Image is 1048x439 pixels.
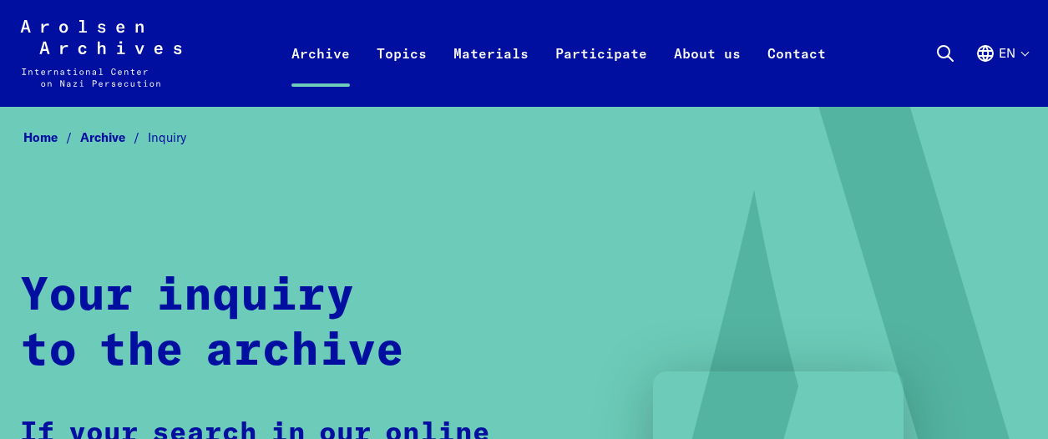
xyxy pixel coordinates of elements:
nav: Primary [278,20,839,87]
a: Archive [80,129,148,145]
a: Home [23,129,80,145]
button: English, language selection [975,43,1028,103]
a: About us [661,40,754,107]
nav: Breadcrumb [20,125,1028,150]
a: Participate [542,40,661,107]
span: Inquiry [148,129,186,145]
a: Archive [278,40,363,107]
a: Topics [363,40,440,107]
a: Contact [754,40,839,107]
strong: Your inquiry to the archive [20,273,404,376]
a: Materials [440,40,542,107]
